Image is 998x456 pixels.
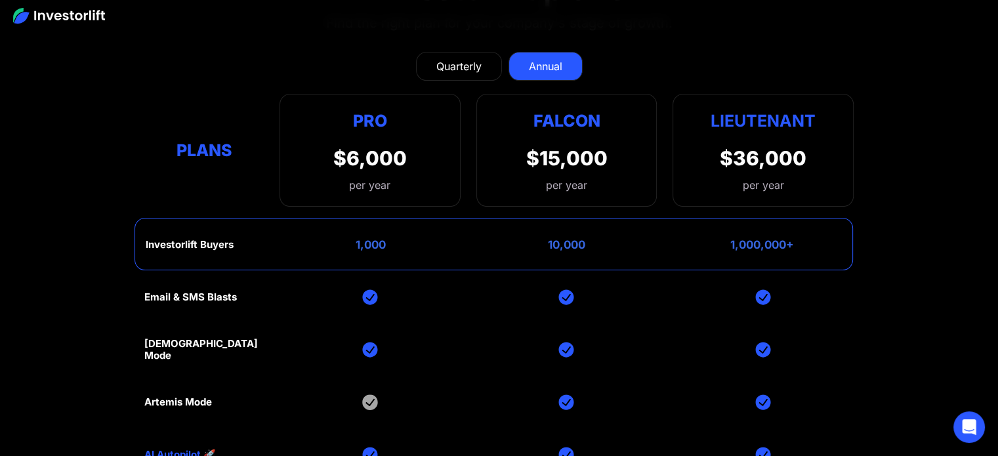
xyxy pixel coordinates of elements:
[146,239,234,251] div: Investorlift Buyers
[533,108,600,133] div: Falcon
[529,58,562,74] div: Annual
[743,177,784,193] div: per year
[144,138,264,163] div: Plans
[548,238,585,251] div: 10,000
[546,177,587,193] div: per year
[720,146,806,170] div: $36,000
[144,291,237,303] div: Email & SMS Blasts
[144,338,264,362] div: [DEMOGRAPHIC_DATA] Mode
[526,146,607,170] div: $15,000
[356,238,386,251] div: 1,000
[333,177,407,193] div: per year
[711,111,816,131] strong: Lieutenant
[144,396,212,408] div: Artemis Mode
[436,58,482,74] div: Quarterly
[730,238,794,251] div: 1,000,000+
[953,411,985,443] div: Open Intercom Messenger
[333,146,407,170] div: $6,000
[333,108,407,133] div: Pro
